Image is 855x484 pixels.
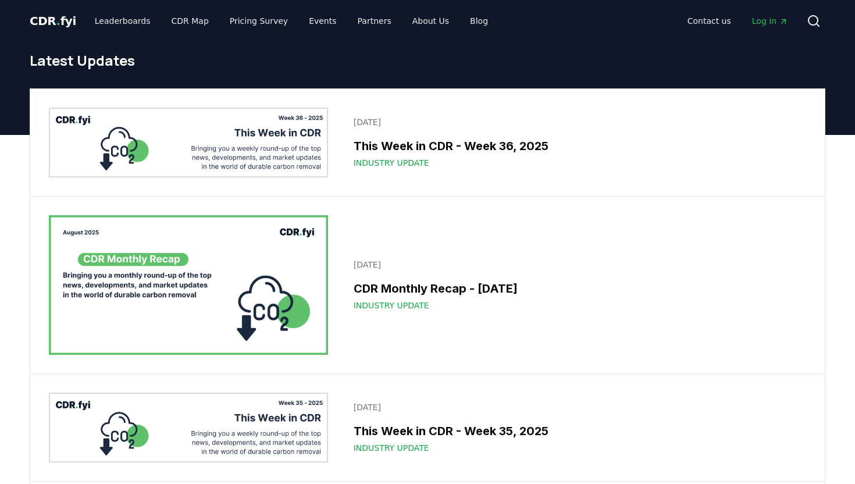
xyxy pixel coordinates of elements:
a: Contact us [678,10,740,31]
h1: Latest Updates [30,51,825,70]
span: Industry Update [354,442,429,454]
a: About Us [403,10,458,31]
p: [DATE] [354,116,799,128]
a: Leaderboards [85,10,160,31]
a: Blog [461,10,497,31]
span: Log in [752,15,788,27]
nav: Main [85,10,497,31]
img: This Week in CDR - Week 35, 2025 blog post image [49,393,328,462]
h3: CDR Monthly Recap - [DATE] [354,280,799,297]
a: Partners [348,10,401,31]
h3: This Week in CDR - Week 35, 2025 [354,422,799,440]
p: [DATE] [354,259,799,271]
a: [DATE]This Week in CDR - Week 36, 2025Industry Update [347,109,806,176]
h3: This Week in CDR - Week 36, 2025 [354,137,799,155]
a: [DATE]This Week in CDR - Week 35, 2025Industry Update [347,394,806,461]
a: CDR Map [162,10,218,31]
a: Log in [743,10,797,31]
a: Pricing Survey [220,10,297,31]
img: This Week in CDR - Week 36, 2025 blog post image [49,108,328,177]
span: CDR fyi [30,14,76,28]
a: [DATE]CDR Monthly Recap - [DATE]Industry Update [347,252,806,318]
a: CDR.fyi [30,13,76,29]
span: Industry Update [354,300,429,311]
p: [DATE] [354,401,799,413]
span: . [56,14,60,28]
a: Events [300,10,345,31]
nav: Main [678,10,797,31]
span: Industry Update [354,157,429,169]
img: CDR Monthly Recap - August 2025 blog post image [49,215,328,355]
